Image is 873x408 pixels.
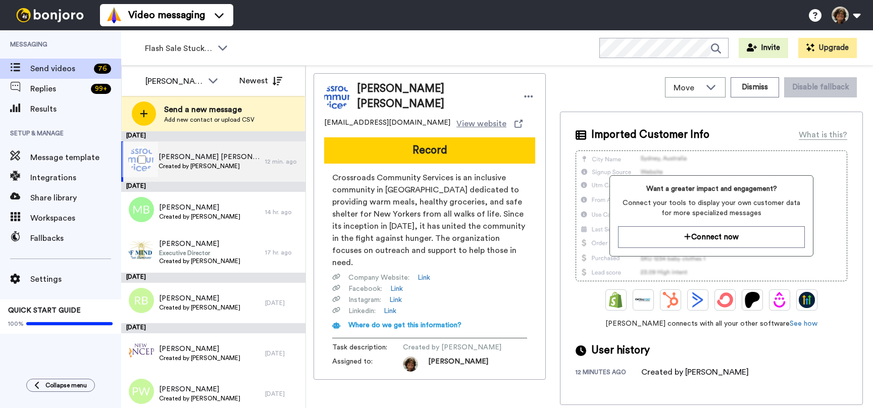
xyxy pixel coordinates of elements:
[30,273,121,285] span: Settings
[30,151,121,164] span: Message template
[94,64,111,74] div: 76
[129,379,154,404] img: pw.png
[324,84,349,109] img: Image of Hope Youngblood Heck
[390,284,403,294] a: Link
[608,292,624,308] img: Shopify
[129,288,154,313] img: rb.png
[389,295,402,305] a: Link
[717,292,733,308] img: ConvertKit
[618,226,804,248] button: Connect now
[121,273,305,283] div: [DATE]
[357,81,512,112] span: [PERSON_NAME] [PERSON_NAME]
[332,356,403,372] span: Assigned to:
[159,202,240,213] span: [PERSON_NAME]
[799,129,847,141] div: What is this?
[731,77,779,97] button: Dismiss
[159,249,240,257] span: Executive Director
[591,343,650,358] span: User history
[384,306,396,316] a: Link
[164,104,254,116] span: Send a new message
[790,320,817,327] a: See how
[129,338,154,364] img: 8ac22d7a-fb1b-4f1a-8959-f8f4ee89412d.png
[265,299,300,307] div: [DATE]
[91,84,111,94] div: 99 +
[8,320,24,328] span: 100%
[145,75,203,87] div: [PERSON_NAME]
[128,8,205,22] span: Video messaging
[591,127,709,142] span: Imported Customer Info
[159,344,240,354] span: [PERSON_NAME]
[690,292,706,308] img: ActiveCampaign
[26,379,95,392] button: Collapse menu
[30,63,90,75] span: Send videos
[324,118,450,130] span: [EMAIL_ADDRESS][DOMAIN_NAME]
[106,7,122,23] img: vm-color.svg
[324,137,535,164] button: Record
[121,182,305,192] div: [DATE]
[618,184,804,194] span: Want a greater impact and engagement?
[348,273,409,283] span: Company Website :
[265,158,300,166] div: 12 min. ago
[576,319,847,329] span: [PERSON_NAME] connects with all your other software
[798,38,857,58] button: Upgrade
[145,42,213,55] span: Flash Sale Stuck Members
[164,116,254,124] span: Add new contact or upload CSV
[159,257,240,265] span: Created by [PERSON_NAME]
[232,71,290,91] button: Newest
[635,292,651,308] img: Ontraport
[30,103,121,115] span: Results
[129,237,154,263] img: 65b92ad1-492e-49c2-b251-e21f7e9b9459.jpg
[159,239,240,249] span: [PERSON_NAME]
[159,293,240,303] span: [PERSON_NAME]
[265,248,300,257] div: 17 hr. ago
[159,354,240,362] span: Created by [PERSON_NAME]
[129,197,154,222] img: mb.png
[674,82,701,94] span: Move
[265,390,300,398] div: [DATE]
[662,292,679,308] img: Hubspot
[265,208,300,216] div: 14 hr. ago
[30,192,121,204] span: Share library
[403,342,501,352] span: Created by [PERSON_NAME]
[348,322,461,329] span: Where do we get this information?
[30,172,121,184] span: Integrations
[332,172,527,269] span: Crossroads Community Services is an inclusive community in [GEOGRAPHIC_DATA] dedicated to providi...
[799,292,815,308] img: GoHighLevel
[159,213,240,221] span: Created by [PERSON_NAME]
[744,292,760,308] img: Patreon
[30,83,87,95] span: Replies
[641,366,749,378] div: Created by [PERSON_NAME]
[576,368,641,378] div: 12 minutes ago
[772,292,788,308] img: Drip
[418,273,430,283] a: Link
[45,381,87,389] span: Collapse menu
[159,162,260,170] span: Created by [PERSON_NAME]
[428,356,488,372] span: [PERSON_NAME]
[348,284,382,294] span: Facebook :
[159,303,240,312] span: Created by [PERSON_NAME]
[739,38,788,58] button: Invite
[403,356,418,372] img: 40c941bf-c756-4f3c-af3f-7524cd6f2b47-1582320324.jpg
[121,323,305,333] div: [DATE]
[348,295,381,305] span: Instagram :
[348,306,376,316] span: Linkedin :
[618,198,804,218] span: Connect your tools to display your own customer data for more specialized messages
[456,118,506,130] span: View website
[159,152,260,162] span: [PERSON_NAME] [PERSON_NAME]
[456,118,523,130] a: View website
[332,342,403,352] span: Task description :
[159,384,240,394] span: [PERSON_NAME]
[30,212,121,224] span: Workspaces
[12,8,88,22] img: bj-logo-header-white.svg
[8,307,81,314] span: QUICK START GUIDE
[159,394,240,402] span: Created by [PERSON_NAME]
[265,349,300,358] div: [DATE]
[30,232,121,244] span: Fallbacks
[784,77,857,97] button: Disable fallback
[121,131,305,141] div: [DATE]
